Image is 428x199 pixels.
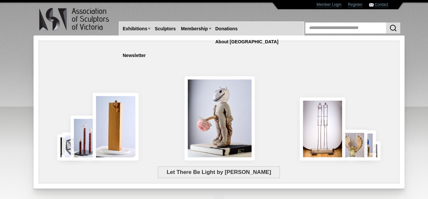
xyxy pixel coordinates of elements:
a: Membership [178,23,210,35]
a: Donations [213,23,240,35]
img: Little Frog. Big Climb [93,93,139,161]
a: About [GEOGRAPHIC_DATA] [213,36,281,48]
a: Contact [375,2,388,7]
img: Let There Be Light [185,76,255,161]
img: Lorica Plumata (Chrysus) [338,130,367,161]
img: Search [389,24,397,32]
a: Exhibitions [120,23,150,35]
span: Let There Be Light by [PERSON_NAME] [158,166,280,178]
img: logo.png [39,7,110,32]
a: Sculptors [152,23,178,35]
a: Member Login [316,2,341,7]
img: Swingers [300,97,346,161]
img: Contact ASV [369,3,374,7]
a: Newsletter [120,50,148,62]
a: Register [348,2,363,7]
